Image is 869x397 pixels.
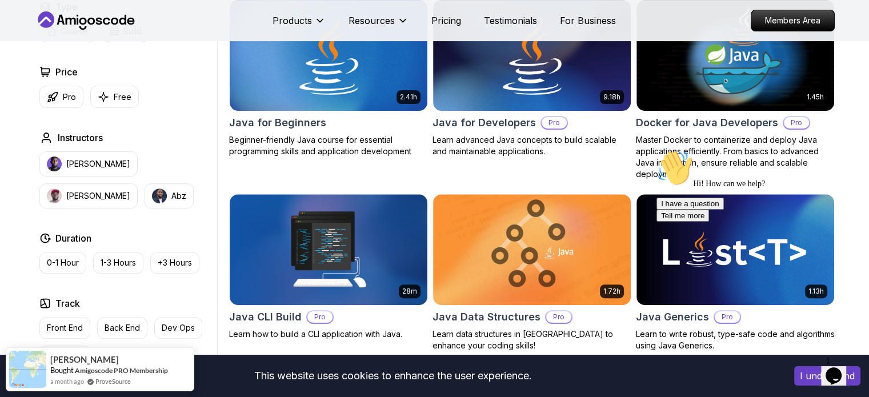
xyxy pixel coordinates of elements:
[171,190,186,202] p: Abz
[145,183,194,208] button: instructor imgAbz
[636,134,835,180] p: Master Docker to containerize and deploy Java applications efficiently. From basics to advanced J...
[47,322,83,334] p: Front End
[794,366,860,386] button: Accept cookies
[636,115,778,131] h2: Docker for Java Developers
[114,91,131,103] p: Free
[66,190,130,202] p: [PERSON_NAME]
[230,194,427,305] img: Java CLI Build card
[63,91,76,103] p: Pro
[402,287,417,296] p: 28m
[50,355,119,364] span: [PERSON_NAME]
[603,287,620,296] p: 1.72h
[154,317,202,339] button: Dev Ops
[636,328,835,351] p: Learn to write robust, type-safe code and algorithms using Java Generics.
[39,151,138,177] button: instructor img[PERSON_NAME]
[101,257,136,268] p: 1-3 Hours
[39,183,138,208] button: instructor img[PERSON_NAME]
[55,65,78,79] h2: Price
[751,10,835,31] a: Members Area
[636,194,835,351] a: Java Generics card1.13hJava GenericsProLearn to write robust, type-safe code and algorithms using...
[307,311,333,323] p: Pro
[229,309,302,325] h2: Java CLI Build
[433,115,536,131] h2: Java for Developers
[66,158,130,170] p: [PERSON_NAME]
[39,317,90,339] button: Front End
[105,322,140,334] p: Back End
[5,34,113,43] span: Hi! How can we help?
[349,14,409,37] button: Resources
[807,93,824,102] p: 1.45h
[39,346,90,367] button: Full Stack
[93,252,143,274] button: 1-3 Hours
[603,93,620,102] p: 9.18h
[484,14,537,27] a: Testimonials
[433,309,540,325] h2: Java Data Structures
[349,14,395,27] p: Resources
[542,117,567,129] p: Pro
[47,257,79,268] p: 0-1 Hour
[158,257,192,268] p: +3 Hours
[433,328,631,351] p: Learn data structures in [GEOGRAPHIC_DATA] to enhance your coding skills!
[433,194,631,351] a: Java Data Structures card1.72hJava Data StructuresProLearn data structures in [GEOGRAPHIC_DATA] t...
[229,328,428,340] p: Learn how to build a CLI application with Java.
[229,115,326,131] h2: Java for Beginners
[5,65,57,77] button: Tell me more
[75,366,168,375] a: Amigoscode PRO Membership
[636,309,709,325] h2: Java Generics
[433,134,631,157] p: Learn advanced Java concepts to build scalable and maintainable applications.
[433,194,631,305] img: Java Data Structures card
[47,189,62,203] img: instructor img
[229,134,428,157] p: Beginner-friendly Java course for essential programming skills and application development
[90,86,139,108] button: Free
[546,311,571,323] p: Pro
[652,145,858,346] iframe: chat widget
[58,131,103,145] h2: Instructors
[431,14,461,27] a: Pricing
[273,14,312,27] p: Products
[400,93,417,102] p: 2.41h
[162,322,195,334] p: Dev Ops
[47,157,62,171] img: instructor img
[50,376,84,386] span: a month ago
[50,366,74,375] span: Bought
[5,5,41,41] img: :wave:
[751,10,834,31] p: Members Area
[9,351,46,388] img: provesource social proof notification image
[636,194,834,305] img: Java Generics card
[229,194,428,340] a: Java CLI Build card28mJava CLI BuildProLearn how to build a CLI application with Java.
[152,189,167,203] img: instructor img
[273,14,326,37] button: Products
[9,363,777,388] div: This website uses cookies to enhance the user experience.
[150,252,199,274] button: +3 Hours
[97,317,147,339] button: Back End
[5,53,72,65] button: I have a question
[560,14,616,27] a: For Business
[55,296,80,310] h2: Track
[5,5,210,77] div: 👋Hi! How can we help?I have a questionTell me more
[95,376,131,386] a: ProveSource
[784,117,809,129] p: Pro
[821,351,858,386] iframe: chat widget
[39,252,86,274] button: 0-1 Hour
[55,231,91,245] h2: Duration
[39,86,83,108] button: Pro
